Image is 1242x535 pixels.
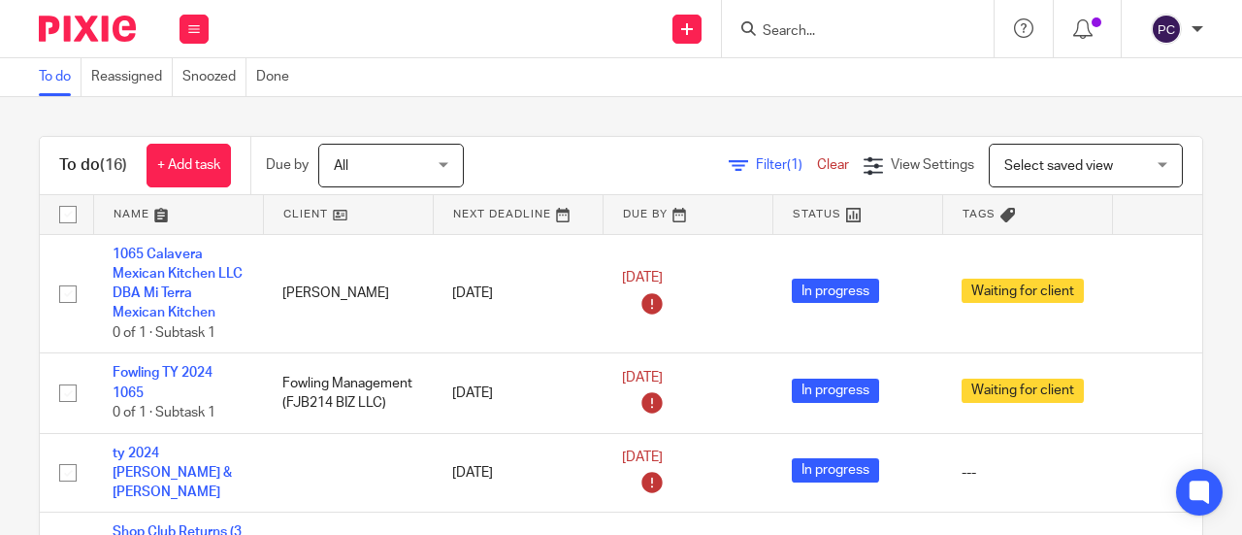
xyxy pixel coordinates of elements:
[1151,14,1182,45] img: svg%3E
[433,234,603,353] td: [DATE]
[39,16,136,42] img: Pixie
[113,406,215,419] span: 0 of 1 · Subtask 1
[622,371,663,385] span: [DATE]
[962,463,1093,483] div: ---
[39,58,82,96] a: To do
[433,433,603,513] td: [DATE]
[622,451,663,464] span: [DATE]
[962,379,1084,403] span: Waiting for client
[263,353,433,433] td: Fowling Management (FJB214 BIZ LLC)
[622,271,663,284] span: [DATE]
[962,279,1084,303] span: Waiting for client
[963,209,996,219] span: Tags
[266,155,309,175] p: Due by
[113,248,243,320] a: 1065 Calavera Mexican Kitchen LLC DBA Mi Terra Mexican Kitchen
[100,157,127,173] span: (16)
[113,366,212,399] a: Fowling TY 2024 1065
[817,158,849,172] a: Clear
[891,158,974,172] span: View Settings
[334,159,348,173] span: All
[59,155,127,176] h1: To do
[761,23,935,41] input: Search
[1004,159,1113,173] span: Select saved view
[91,58,173,96] a: Reassigned
[792,279,879,303] span: In progress
[147,144,231,187] a: + Add task
[182,58,246,96] a: Snoozed
[433,353,603,433] td: [DATE]
[792,458,879,483] span: In progress
[263,234,433,353] td: [PERSON_NAME]
[113,447,232,500] a: ty 2024 [PERSON_NAME] & [PERSON_NAME]
[792,379,879,403] span: In progress
[256,58,299,96] a: Done
[787,158,802,172] span: (1)
[113,326,215,340] span: 0 of 1 · Subtask 1
[756,158,817,172] span: Filter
